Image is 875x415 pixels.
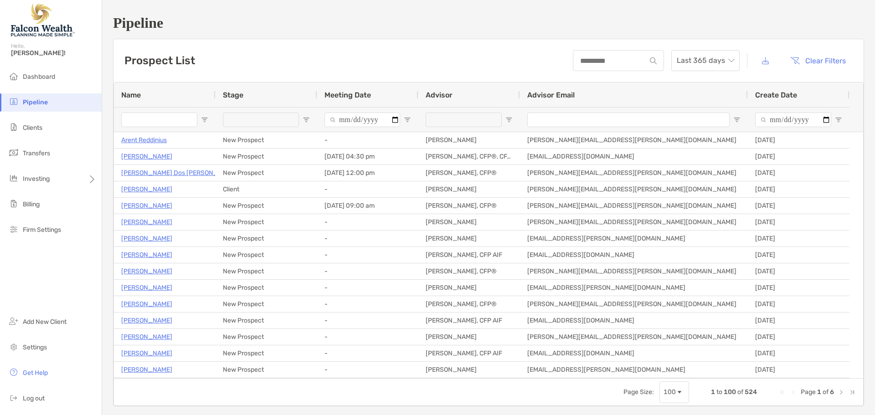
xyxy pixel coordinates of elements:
[520,149,748,164] div: [EMAIL_ADDRESS][DOMAIN_NAME]
[418,165,520,181] div: [PERSON_NAME], CFP®
[317,181,418,197] div: -
[121,184,172,195] p: [PERSON_NAME]
[121,348,172,359] a: [PERSON_NAME]
[737,388,743,396] span: of
[748,149,849,164] div: [DATE]
[716,388,722,396] span: to
[317,247,418,263] div: -
[121,200,172,211] a: [PERSON_NAME]
[677,51,734,71] span: Last 365 days
[121,249,172,261] a: [PERSON_NAME]
[520,362,748,378] div: [EMAIL_ADDRESS][PERSON_NAME][DOMAIN_NAME]
[418,296,520,312] div: [PERSON_NAME], CFP®
[748,329,849,345] div: [DATE]
[748,362,849,378] div: [DATE]
[724,388,736,396] span: 100
[303,116,310,123] button: Open Filter Menu
[801,388,816,396] span: Page
[121,151,172,162] a: [PERSON_NAME]
[121,266,172,277] a: [PERSON_NAME]
[121,315,172,326] p: [PERSON_NAME]
[121,91,141,99] span: Name
[520,165,748,181] div: [PERSON_NAME][EMAIL_ADDRESS][PERSON_NAME][DOMAIN_NAME]
[8,316,19,327] img: add_new_client icon
[520,345,748,361] div: [EMAIL_ADDRESS][DOMAIN_NAME]
[317,280,418,296] div: -
[216,149,317,164] div: New Prospect
[418,181,520,197] div: [PERSON_NAME]
[418,362,520,378] div: [PERSON_NAME]
[783,51,853,71] button: Clear Filters
[520,329,748,345] div: [PERSON_NAME][EMAIL_ADDRESS][PERSON_NAME][DOMAIN_NAME]
[121,134,167,146] p: Arent Reddinius
[317,149,418,164] div: [DATE] 04:30 pm
[505,116,513,123] button: Open Filter Menu
[426,91,453,99] span: Advisor
[8,173,19,184] img: investing icon
[8,198,19,209] img: billing icon
[8,341,19,352] img: settings icon
[121,113,197,127] input: Name Filter Input
[121,233,172,244] a: [PERSON_NAME]
[216,313,317,328] div: New Prospect
[8,367,19,378] img: get-help icon
[121,282,172,293] a: [PERSON_NAME]
[121,331,172,343] a: [PERSON_NAME]
[835,116,842,123] button: Open Filter Menu
[124,54,195,67] h3: Prospect List
[748,181,849,197] div: [DATE]
[216,280,317,296] div: New Prospect
[520,280,748,296] div: [EMAIL_ADDRESS][PERSON_NAME][DOMAIN_NAME]
[216,329,317,345] div: New Prospect
[216,165,317,181] div: New Prospect
[317,313,418,328] div: -
[317,198,418,214] div: [DATE] 09:00 am
[324,113,400,127] input: Meeting Date Filter Input
[317,345,418,361] div: -
[748,313,849,328] div: [DATE]
[849,389,856,396] div: Last Page
[23,395,45,402] span: Log out
[520,132,748,148] div: [PERSON_NAME][EMAIL_ADDRESS][PERSON_NAME][DOMAIN_NAME]
[748,296,849,312] div: [DATE]
[317,296,418,312] div: -
[216,296,317,312] div: New Prospect
[11,49,96,57] span: [PERSON_NAME]!
[623,388,654,396] div: Page Size:
[113,15,864,31] h1: Pipeline
[748,345,849,361] div: [DATE]
[748,247,849,263] div: [DATE]
[8,392,19,403] img: logout icon
[520,214,748,230] div: [PERSON_NAME][EMAIL_ADDRESS][PERSON_NAME][DOMAIN_NAME]
[216,132,317,148] div: New Prospect
[324,91,371,99] span: Meeting Date
[121,364,172,375] a: [PERSON_NAME]
[216,345,317,361] div: New Prospect
[201,116,208,123] button: Open Filter Menu
[817,388,821,396] span: 1
[830,388,834,396] span: 6
[748,214,849,230] div: [DATE]
[317,263,418,279] div: -
[838,389,845,396] div: Next Page
[23,73,55,81] span: Dashboard
[216,198,317,214] div: New Prospect
[216,231,317,246] div: New Prospect
[216,263,317,279] div: New Prospect
[664,388,676,396] div: 100
[748,231,849,246] div: [DATE]
[23,200,40,208] span: Billing
[733,116,741,123] button: Open Filter Menu
[418,214,520,230] div: [PERSON_NAME]
[23,226,61,234] span: Firm Settings
[317,362,418,378] div: -
[520,247,748,263] div: [EMAIL_ADDRESS][DOMAIN_NAME]
[527,113,730,127] input: Advisor Email Filter Input
[216,362,317,378] div: New Prospect
[216,181,317,197] div: Client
